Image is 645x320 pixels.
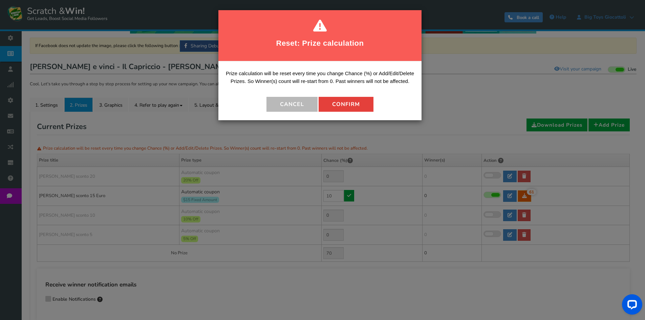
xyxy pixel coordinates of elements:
h2: Reset: Prize calculation [227,34,413,52]
iframe: LiveChat chat widget [617,292,645,320]
p: Prize calculation will be reset every time you change Chance (%) or Add/Edit/Delete Prizes. So Wi... [223,70,416,90]
button: Confirm [319,97,373,112]
button: Cancel [266,97,318,112]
